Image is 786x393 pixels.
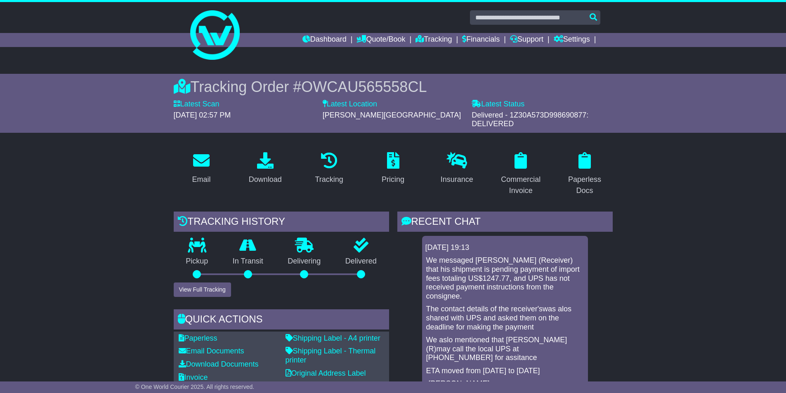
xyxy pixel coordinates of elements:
a: Email Documents [179,347,244,355]
p: ETA moved from [DATE] to [DATE] [426,367,584,376]
p: The contact details of the receiver'swas alos shared with UPS and asked them on the deadline for ... [426,305,584,332]
a: Invoice [179,373,208,381]
span: Delivered - 1Z30A573D998690877: DELIVERED [472,111,588,128]
div: [DATE] 19:13 [425,243,585,252]
a: Email [186,149,216,188]
div: Tracking [315,174,343,185]
a: Pricing [376,149,410,188]
div: Paperless Docs [562,174,607,196]
div: Download [249,174,282,185]
a: Financials [462,33,500,47]
p: Delivering [276,257,333,266]
span: [DATE] 02:57 PM [174,111,231,119]
a: Original Address Label [286,369,366,377]
div: Email [192,174,210,185]
a: Paperless Docs [557,149,613,199]
p: Pickup [174,257,221,266]
a: Tracking [309,149,348,188]
label: Latest Status [472,100,524,109]
div: Quick Actions [174,309,389,332]
a: Dashboard [302,33,347,47]
label: Latest Scan [174,100,220,109]
a: Quote/Book [356,33,405,47]
div: Commercial Invoice [498,174,543,196]
a: Download [243,149,287,188]
a: Paperless [179,334,217,342]
div: Tracking Order # [174,78,613,96]
div: RECENT CHAT [397,212,613,234]
a: Download Documents [179,360,259,368]
a: Tracking [415,33,452,47]
a: Shipping Label - Thermal printer [286,347,376,364]
a: Settings [554,33,590,47]
span: OWCAU565558CL [301,78,427,95]
div: Insurance [441,174,473,185]
p: We messaged [PERSON_NAME] (Receiver) that his shipment is pending payment of import fees totaling... [426,256,584,301]
a: Support [510,33,543,47]
button: View Full Tracking [174,282,231,297]
p: We aslo mentioned that [PERSON_NAME] (R)may call the local UPS at [PHONE_NUMBER] for assitance [426,336,584,362]
div: Pricing [382,174,404,185]
label: Latest Location [323,100,377,109]
p: In Transit [220,257,276,266]
a: Commercial Invoice [493,149,549,199]
a: Shipping Label - A4 printer [286,334,380,342]
a: Insurance [435,149,479,188]
span: © One World Courier 2025. All rights reserved. [135,384,255,390]
p: -[PERSON_NAME] [426,379,584,388]
span: [PERSON_NAME][GEOGRAPHIC_DATA] [323,111,461,119]
p: Delivered [333,257,389,266]
div: Tracking history [174,212,389,234]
